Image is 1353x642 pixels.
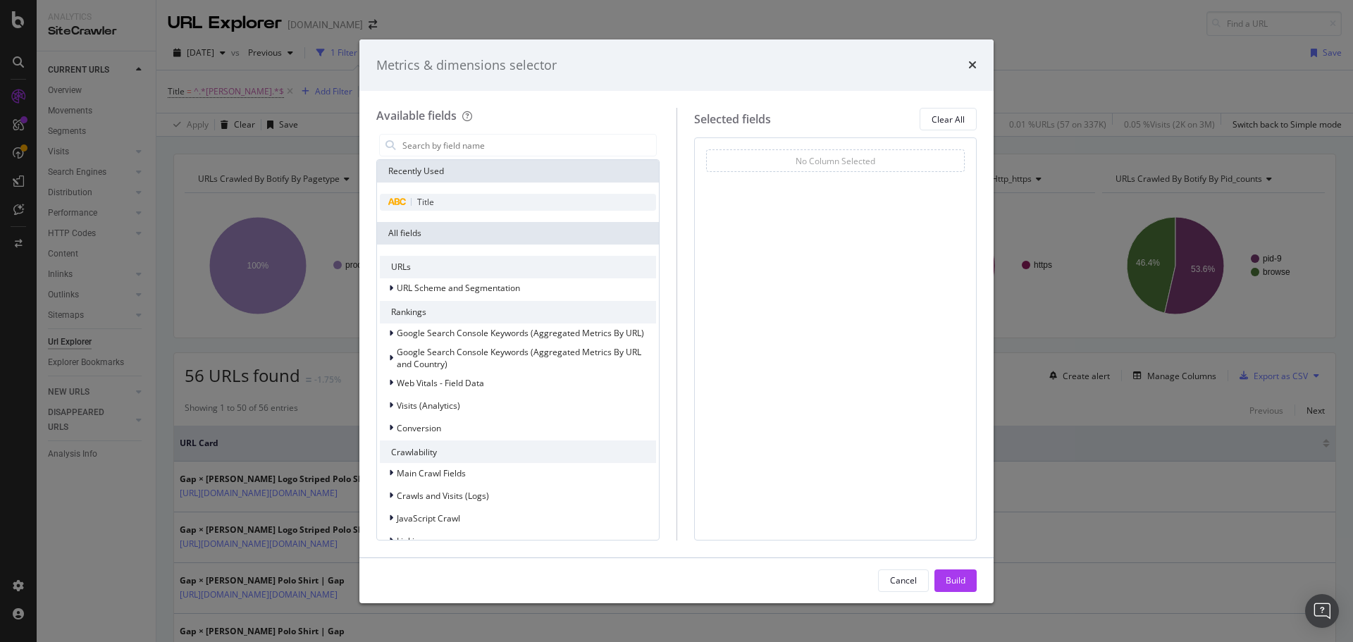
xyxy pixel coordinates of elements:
[968,56,977,75] div: times
[934,569,977,592] button: Build
[380,440,656,463] div: Crawlability
[397,282,520,294] span: URL Scheme and Segmentation
[397,490,489,502] span: Crawls and Visits (Logs)
[920,108,977,130] button: Clear All
[932,113,965,125] div: Clear All
[1305,594,1339,628] div: Open Intercom Messenger
[417,196,434,208] span: Title
[380,301,656,323] div: Rankings
[376,56,557,75] div: Metrics & dimensions selector
[359,39,994,603] div: modal
[401,135,656,156] input: Search by field name
[890,574,917,586] div: Cancel
[397,400,460,412] span: Visits (Analytics)
[694,111,771,128] div: Selected fields
[397,346,641,370] span: Google Search Console Keywords (Aggregated Metrics By URL and Country)
[878,569,929,592] button: Cancel
[397,422,441,434] span: Conversion
[397,327,644,339] span: Google Search Console Keywords (Aggregated Metrics By URL)
[397,535,424,547] span: Linking
[377,160,659,183] div: Recently Used
[796,155,875,167] div: No Column Selected
[380,256,656,278] div: URLs
[397,377,484,389] span: Web Vitals - Field Data
[397,467,466,479] span: Main Crawl Fields
[376,108,457,123] div: Available fields
[377,222,659,245] div: All fields
[946,574,965,586] div: Build
[397,512,460,524] span: JavaScript Crawl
